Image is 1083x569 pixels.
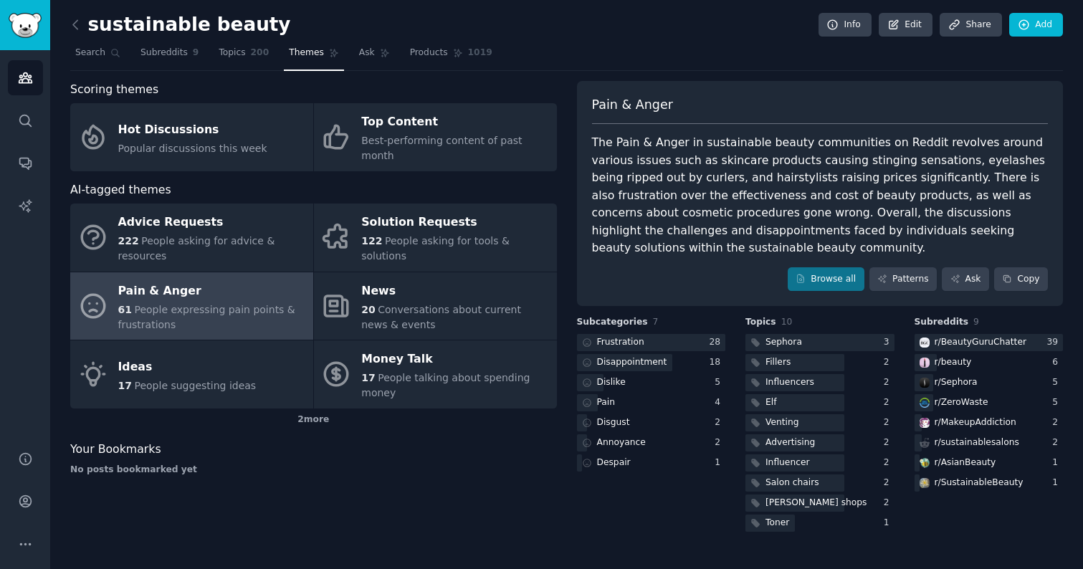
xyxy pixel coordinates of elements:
span: 20 [361,304,375,315]
a: Venting2 [745,414,894,432]
div: 4 [715,396,725,409]
a: Influencer2 [745,454,894,472]
a: Influencers2 [745,374,894,392]
div: r/ sustainablesalons [935,436,1019,449]
span: Topics [745,316,776,329]
div: r/ ZeroWaste [935,396,988,409]
img: AsianBeauty [920,458,930,468]
div: The Pain & Anger in sustainable beauty communities on Reddit revolves around various issues such ... [592,134,1049,257]
a: Share [940,13,1001,37]
div: 1 [884,517,894,530]
span: 7 [653,317,659,327]
div: Fillers [765,356,791,369]
span: 200 [251,47,269,59]
img: BeautyGuruChatter [920,338,930,348]
button: Copy [994,267,1048,292]
div: Despair [597,456,631,469]
div: Advice Requests [118,211,306,234]
img: SustainableBeauty [920,478,930,488]
a: Ideas17People suggesting ideas [70,340,313,408]
div: Influencers [765,376,814,389]
div: Disgust [597,416,630,429]
span: AI-tagged themes [70,181,171,199]
a: Disgust2 [577,414,726,432]
span: Popular discussions this week [118,143,267,154]
div: Top Content [361,111,549,134]
span: People talking about spending money [361,372,530,398]
a: Hot DiscussionsPopular discussions this week [70,103,313,171]
a: ZeroWaster/ZeroWaste5 [915,394,1064,412]
div: r/ AsianBeauty [935,456,996,469]
a: Toner1 [745,515,894,532]
div: Venting [765,416,798,429]
span: 17 [361,372,375,383]
div: Influencer [765,456,809,469]
a: Dislike5 [577,374,726,392]
span: Subcategories [577,316,648,329]
div: Frustration [597,336,644,349]
div: Pain [597,396,616,409]
img: beauty [920,358,930,368]
span: People suggesting ideas [134,380,256,391]
div: 5 [715,376,725,389]
div: No posts bookmarked yet [70,464,557,477]
a: Pain4 [577,394,726,412]
a: Products1019 [405,42,497,71]
div: 2 [715,416,725,429]
div: Annoyance [597,436,646,449]
a: Advice Requests222People asking for advice & resources [70,204,313,272]
a: r/sustainablesalons2 [915,434,1064,452]
a: BeautyGuruChatterr/BeautyGuruChatter39 [915,334,1064,352]
a: Frustration28 [577,334,726,352]
div: Hot Discussions [118,118,267,141]
div: Sephora [765,336,802,349]
a: Search [70,42,125,71]
a: Info [819,13,872,37]
a: Advertising2 [745,434,894,452]
div: r/ Sephora [935,376,978,389]
span: Subreddits [915,316,969,329]
div: 1 [1052,477,1063,489]
a: Patterns [869,267,937,292]
a: AsianBeautyr/AsianBeauty1 [915,454,1064,472]
img: GummySearch logo [9,13,42,38]
div: Elf [765,396,776,409]
span: Scoring themes [70,81,158,99]
span: People expressing pain points & frustrations [118,304,295,330]
div: 2 [884,477,894,489]
div: Advertising [765,436,815,449]
span: Conversations about current news & events [361,304,521,330]
a: Sephora3 [745,334,894,352]
div: 2 [1052,416,1063,429]
div: Solution Requests [361,211,549,234]
a: Sephorar/Sephora5 [915,374,1064,392]
div: 6 [1052,356,1063,369]
span: 9 [973,317,979,327]
div: 2 more [70,408,557,431]
div: r/ SustainableBeauty [935,477,1024,489]
img: Sephora [920,378,930,388]
a: Topics200 [214,42,274,71]
a: Fillers2 [745,354,894,372]
span: Pain & Anger [592,96,673,114]
div: Salon chairs [765,477,819,489]
div: 3 [884,336,894,349]
a: Money Talk17People talking about spending money [314,340,557,408]
a: Themes [284,42,344,71]
span: Themes [289,47,324,59]
span: 61 [118,304,132,315]
a: MakeupAddictionr/MakeupAddiction2 [915,414,1064,432]
h2: sustainable beauty [70,14,290,37]
div: Money Talk [361,348,549,371]
span: Subreddits [140,47,188,59]
a: Add [1009,13,1063,37]
span: Your Bookmarks [70,441,161,459]
a: Browse all [788,267,864,292]
a: [PERSON_NAME] shops2 [745,494,894,512]
div: 28 [709,336,725,349]
div: 18 [709,356,725,369]
span: 122 [361,235,382,247]
a: SustainableBeautyr/SustainableBeauty1 [915,474,1064,492]
div: 2 [715,436,725,449]
div: Ideas [118,355,257,378]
